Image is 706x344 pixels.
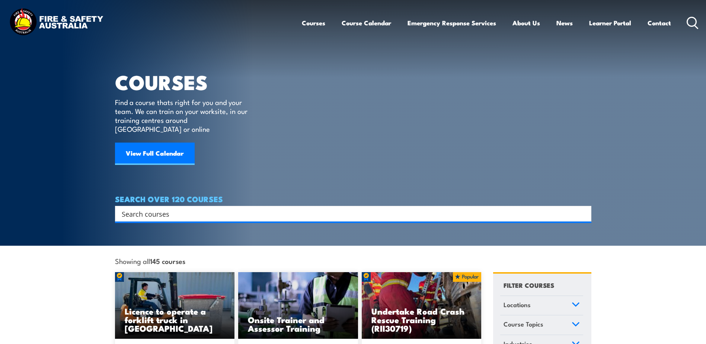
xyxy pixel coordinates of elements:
img: Road Crash Rescue Training [362,272,482,339]
input: Search input [122,208,575,219]
a: Contact [648,13,671,33]
a: Licence to operate a forklift truck in [GEOGRAPHIC_DATA] [115,272,235,339]
img: Safety For Leaders [238,272,358,339]
h3: Licence to operate a forklift truck in [GEOGRAPHIC_DATA] [125,307,225,332]
h3: Onsite Trainer and Assessor Training [248,315,348,332]
a: News [556,13,573,33]
a: Emergency Response Services [408,13,496,33]
a: About Us [512,13,540,33]
a: View Full Calendar [115,143,195,165]
a: Course Topics [500,315,583,335]
h3: Undertake Road Crash Rescue Training (RII30719) [371,307,472,332]
h1: COURSES [115,73,258,90]
h4: FILTER COURSES [504,280,554,290]
img: Licence to operate a forklift truck Training [115,272,235,339]
p: Find a course thats right for you and your team. We can train on your worksite, in our training c... [115,98,251,133]
a: Courses [302,13,325,33]
span: Showing all [115,257,185,265]
a: Onsite Trainer and Assessor Training [238,272,358,339]
a: Course Calendar [342,13,391,33]
a: Learner Portal [589,13,631,33]
button: Search magnifier button [578,208,589,219]
a: Undertake Road Crash Rescue Training (RII30719) [362,272,482,339]
h4: SEARCH OVER 120 COURSES [115,195,591,203]
span: Locations [504,300,531,310]
span: Course Topics [504,319,543,329]
form: Search form [123,208,576,219]
strong: 145 courses [150,256,185,266]
a: Locations [500,296,583,315]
